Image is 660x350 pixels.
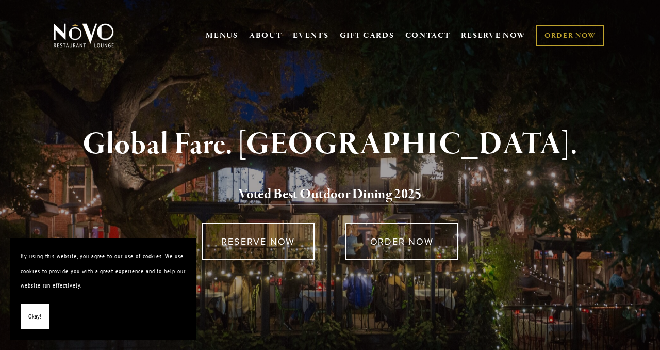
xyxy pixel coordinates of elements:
[293,30,328,41] a: EVENTS
[461,26,526,45] a: RESERVE NOW
[206,30,238,41] a: MENUS
[21,304,49,330] button: Okay!
[69,184,592,205] h2: 5
[202,223,315,260] a: RESERVE NOW
[340,26,394,45] a: GIFT CARDS
[52,23,116,49] img: Novo Restaurant &amp; Lounge
[238,185,415,205] a: Voted Best Outdoor Dining 202
[345,223,458,260] a: ORDER NOW
[82,125,577,164] strong: Global Fare. [GEOGRAPHIC_DATA].
[536,25,604,46] a: ORDER NOW
[405,26,451,45] a: CONTACT
[10,238,196,340] section: Cookie banner
[28,309,41,324] span: Okay!
[249,30,283,41] a: ABOUT
[21,249,186,293] p: By using this website, you agree to our use of cookies. We use cookies to provide you with a grea...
